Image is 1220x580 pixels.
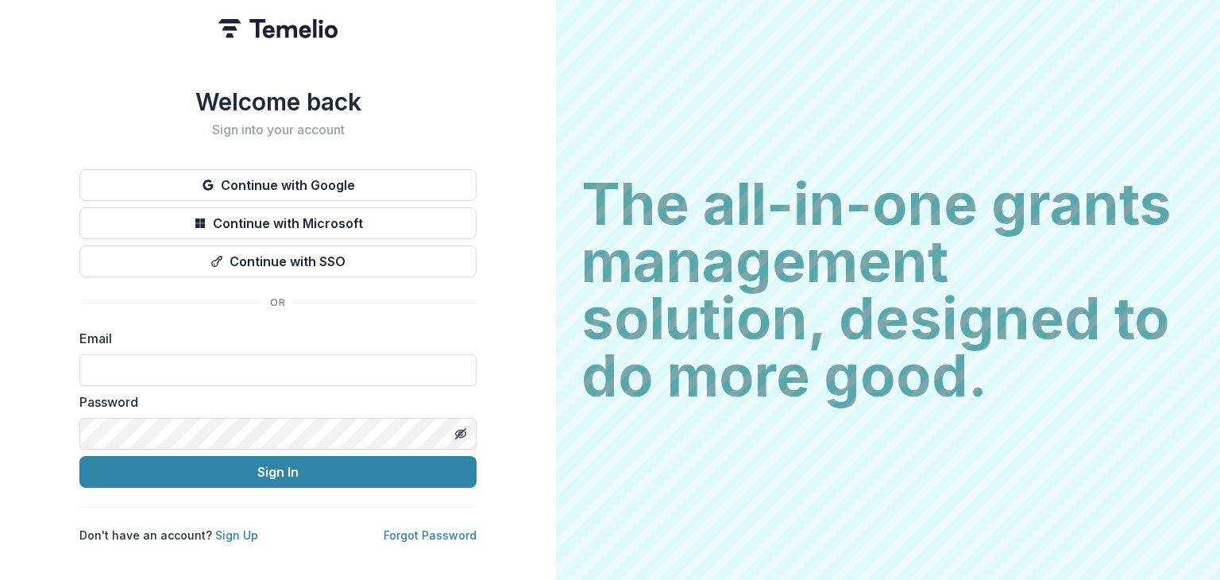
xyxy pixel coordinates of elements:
p: Don't have an account? [79,527,258,543]
button: Continue with Google [79,169,477,201]
button: Continue with Microsoft [79,207,477,239]
label: Email [79,329,467,348]
button: Sign In [79,456,477,488]
label: Password [79,392,467,412]
button: Continue with SSO [79,246,477,277]
img: Temelio [218,19,338,38]
a: Forgot Password [384,528,477,542]
a: Sign Up [215,528,258,542]
h1: Welcome back [79,87,477,116]
button: Toggle password visibility [448,421,473,447]
h2: Sign into your account [79,122,477,137]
